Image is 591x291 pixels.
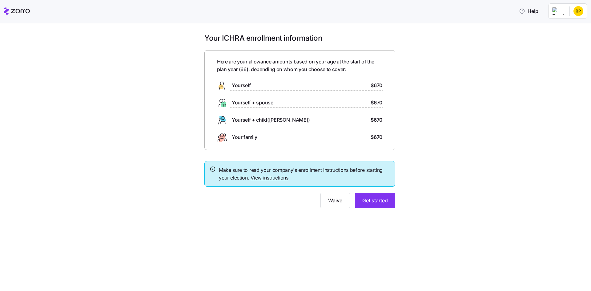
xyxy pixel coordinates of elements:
span: Yourself [232,82,251,89]
span: Yourself + child([PERSON_NAME]) [232,116,310,124]
span: Get started [362,197,388,204]
span: Waive [328,197,342,204]
span: $670 [371,99,383,107]
button: Help [514,5,543,17]
span: $670 [371,82,383,89]
span: Make sure to read your company's enrollment instructions before starting your election. [219,166,390,182]
span: Your family [232,133,257,141]
span: $670 [371,116,383,124]
span: Help [519,7,538,15]
a: View instructions [251,175,288,181]
img: Employer logo [552,7,565,15]
h1: Your ICHRA enrollment information [204,33,395,43]
button: Get started [355,193,395,208]
span: Here are your allowance amounts based on your age at the start of the plan year ( 66 ), depending... [217,58,383,73]
span: Yourself + spouse [232,99,273,107]
img: 42af6cc1c178c9a1a2d24e3d4263a65c [573,6,583,16]
button: Waive [320,193,350,208]
span: $670 [371,133,383,141]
